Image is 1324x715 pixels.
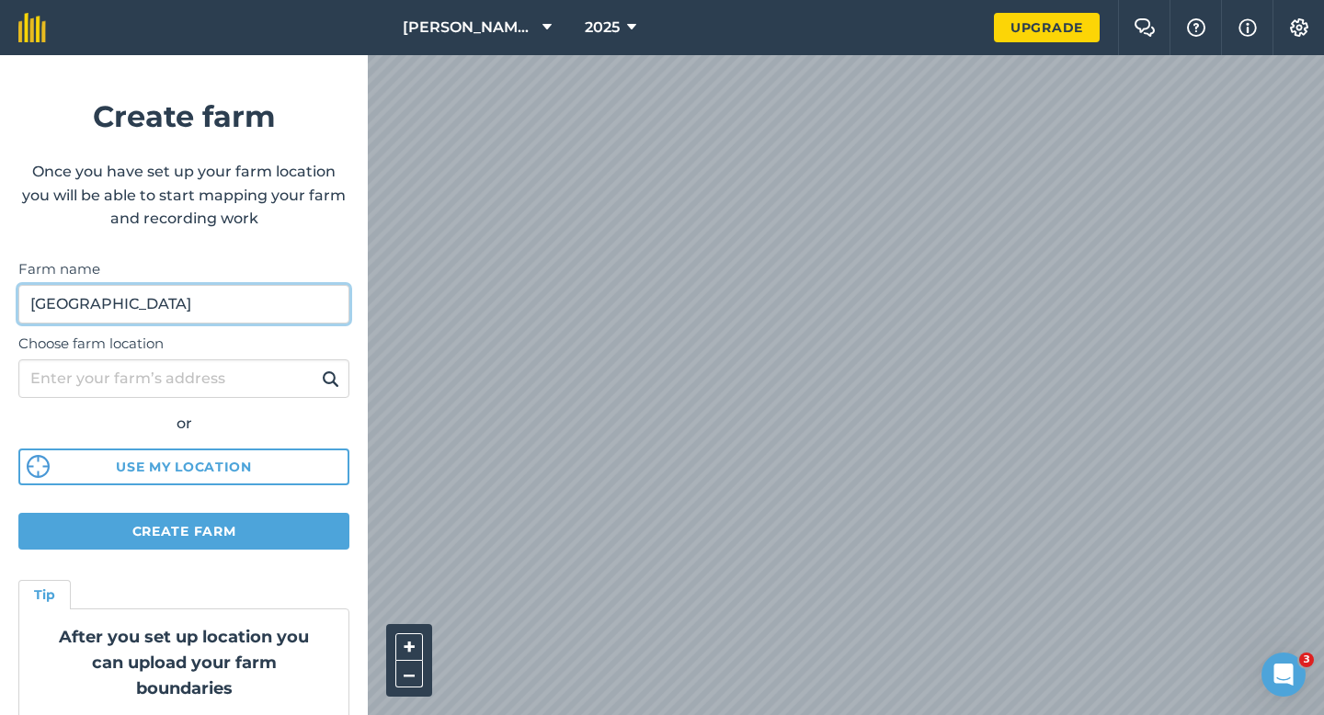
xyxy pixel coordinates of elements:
button: – [395,661,423,687]
input: Enter your farm’s address [18,359,349,398]
span: 2025 [585,17,620,39]
img: svg+xml;base64,PHN2ZyB4bWxucz0iaHR0cDovL3d3dy53My5vcmcvMjAwMC9zdmciIHdpZHRoPSIxOSIgaGVpZ2h0PSIyNC... [322,368,339,390]
a: Upgrade [994,13,1100,42]
img: svg+xml;base64,PHN2ZyB4bWxucz0iaHR0cDovL3d3dy53My5vcmcvMjAwMC9zdmciIHdpZHRoPSIxNyIgaGVpZ2h0PSIxNy... [1238,17,1257,39]
img: A question mark icon [1185,18,1207,37]
img: fieldmargin Logo [18,13,46,42]
div: or [18,412,349,436]
label: Choose farm location [18,333,349,355]
button: + [395,633,423,661]
span: [PERSON_NAME] & Sons [403,17,535,39]
label: Farm name [18,258,349,280]
strong: After you set up location you can upload your farm boundaries [59,627,309,698]
h1: Create farm [18,93,349,140]
img: A cog icon [1288,18,1310,37]
iframe: Intercom live chat [1261,653,1306,697]
p: Once you have set up your farm location you will be able to start mapping your farm and recording... [18,160,349,231]
h4: Tip [34,584,55,605]
span: 3 [1299,653,1314,667]
input: Farm name [18,285,349,323]
button: Create farm [18,513,349,550]
img: svg%3e [27,455,50,478]
button: Use my location [18,448,349,485]
img: Two speech bubbles overlapping with the left bubble in the forefront [1134,18,1156,37]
